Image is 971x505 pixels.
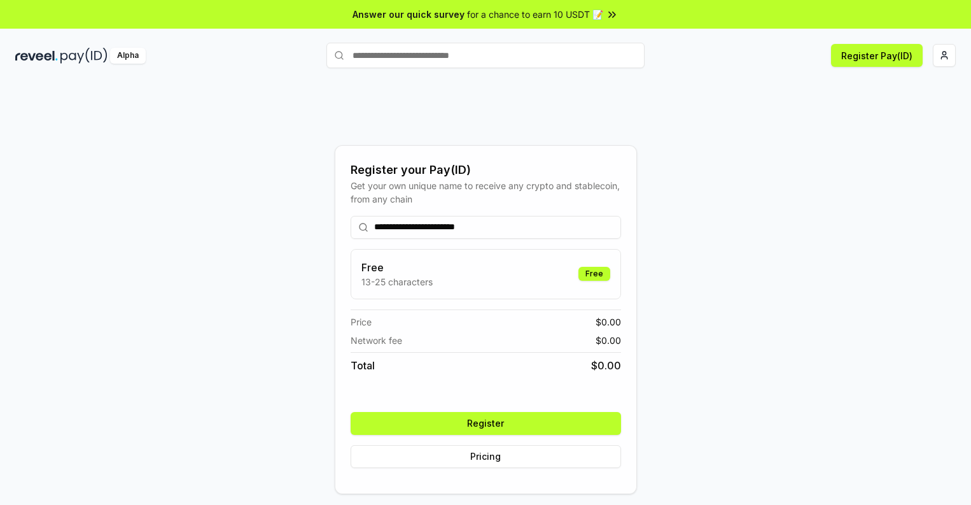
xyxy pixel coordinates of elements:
[351,412,621,435] button: Register
[351,315,372,329] span: Price
[60,48,108,64] img: pay_id
[351,445,621,468] button: Pricing
[467,8,603,21] span: for a chance to earn 10 USDT 📝
[351,179,621,206] div: Get your own unique name to receive any crypto and stablecoin, from any chain
[110,48,146,64] div: Alpha
[15,48,58,64] img: reveel_dark
[591,358,621,373] span: $ 0.00
[361,275,433,288] p: 13-25 characters
[351,358,375,373] span: Total
[351,334,402,347] span: Network fee
[353,8,465,21] span: Answer our quick survey
[596,334,621,347] span: $ 0.00
[596,315,621,329] span: $ 0.00
[351,161,621,179] div: Register your Pay(ID)
[831,44,923,67] button: Register Pay(ID)
[578,267,610,281] div: Free
[361,260,433,275] h3: Free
